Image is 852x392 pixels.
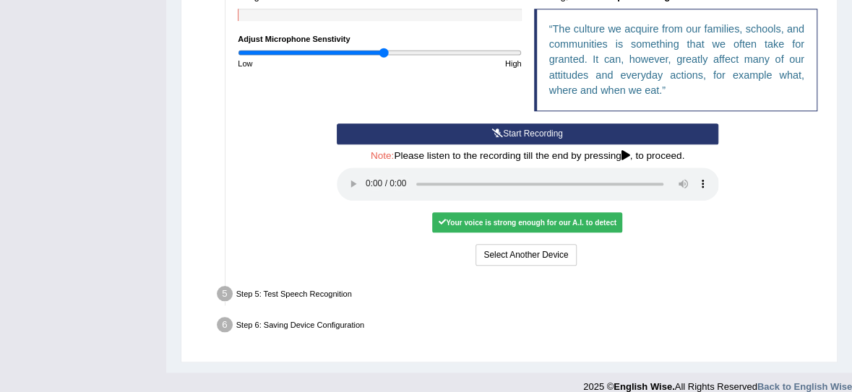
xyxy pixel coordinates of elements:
label: Adjust Microphone Senstivity [238,33,350,45]
strong: English Wise. [614,381,674,392]
button: Start Recording [337,123,719,144]
div: Your voice is strong enough for our A.I. to detect [432,212,622,232]
div: Step 6: Saving Device Configuration [212,313,832,340]
q: The culture we acquire from our families, schools, and communities is something that we often tak... [549,23,804,96]
a: Back to English Wise [757,381,852,392]
div: High [379,58,528,69]
span: Note: [371,150,395,161]
h4: Please listen to the recording till the end by pressing , to proceed. [337,151,719,162]
div: Step 5: Test Speech Recognition [212,282,832,309]
button: Select Another Device [476,244,576,265]
div: Low [232,58,380,69]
